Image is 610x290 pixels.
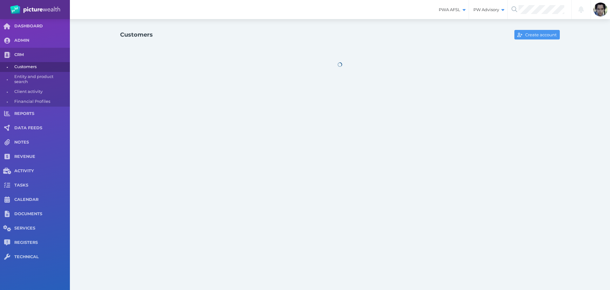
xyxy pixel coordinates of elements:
span: Financial Profiles [14,97,68,107]
button: Create account [514,30,560,39]
span: TASKS [14,183,70,188]
span: PW Advisory [469,7,507,12]
img: Tess Reynolds [593,3,607,17]
span: REGISTERS [14,240,70,245]
span: CRM [14,52,70,58]
span: SERVICES [14,226,70,231]
span: TECHNICAL [14,254,70,260]
img: PW [10,5,60,14]
span: DASHBOARD [14,24,70,29]
span: ADMIN [14,38,70,43]
span: Entity and product search [14,72,68,87]
span: CALENDAR [14,197,70,202]
h1: Customers [120,31,153,38]
span: NOTES [14,140,70,145]
span: DATA FEEDS [14,125,70,131]
span: ACTIVITY [14,168,70,174]
span: REVENUE [14,154,70,159]
span: Create account [524,32,559,37]
span: Customers [14,62,68,72]
span: REPORTS [14,111,70,117]
span: DOCUMENTS [14,211,70,217]
span: Client activity [14,87,68,97]
span: PWA AFSL [434,7,469,12]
